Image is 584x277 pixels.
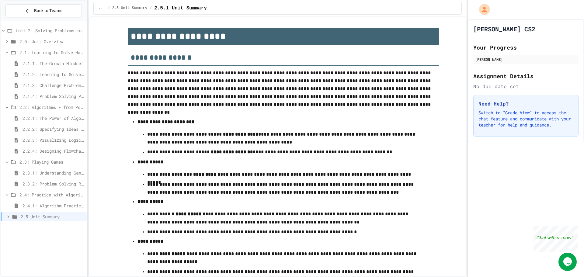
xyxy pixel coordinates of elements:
span: 2.2.2: Specifying Ideas with Pseudocode [23,126,84,132]
span: 2.1.4: Problem Solving Practice [23,93,84,99]
span: 2.4: Practice with Algorithms [19,192,84,198]
span: ... [99,6,105,11]
span: 2.2.1: The Power of Algorithms [23,115,84,121]
iframe: chat widget [534,226,578,252]
span: 2.3: Playing Games [19,159,84,165]
h3: Need Help? [478,100,573,107]
h2: Assignment Details [473,72,579,80]
span: 2.1.2: Learning to Solve Hard Problems [23,71,84,78]
p: Switch to "Grade View" to access the chat feature and communicate with your teacher for help and ... [478,110,573,128]
div: My Account [473,2,492,16]
span: / [107,6,109,11]
span: 2.0: Unit Overview [19,38,84,45]
span: Unit 2: Solving Problems in Computer Science [16,27,84,34]
span: 2.1: Learning to Solve Hard Problems [19,49,84,56]
span: 2.4.1: Algorithm Practice Exercises [23,203,84,209]
span: 2.1.1: The Growth Mindset [23,60,84,67]
span: 2.1.3: Challenge Problem - The Bridge [23,82,84,88]
span: 2.2.3: Visualizing Logic with Flowcharts [23,137,84,143]
iframe: chat widget [558,253,578,271]
span: 2.3.2: Problem Solving Reflection [23,181,84,187]
span: Back to Teams [34,8,62,14]
span: 2.2.4: Designing Flowcharts [23,148,84,154]
span: / [150,6,152,11]
span: 2.2: Algorithms - from Pseudocode to Flowcharts [19,104,84,110]
div: No due date set [473,83,579,90]
span: 2.5 Unit Summary [112,6,147,11]
h1: [PERSON_NAME] CS2 [473,25,535,33]
h2: Your Progress [473,43,579,52]
div: [PERSON_NAME] [475,57,577,62]
button: Back to Teams [5,4,82,17]
span: 2.5 Unit Summary [21,213,84,220]
span: 2.5.1 Unit Summary [154,5,207,12]
span: 2.3.1: Understanding Games with Flowcharts [23,170,84,176]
